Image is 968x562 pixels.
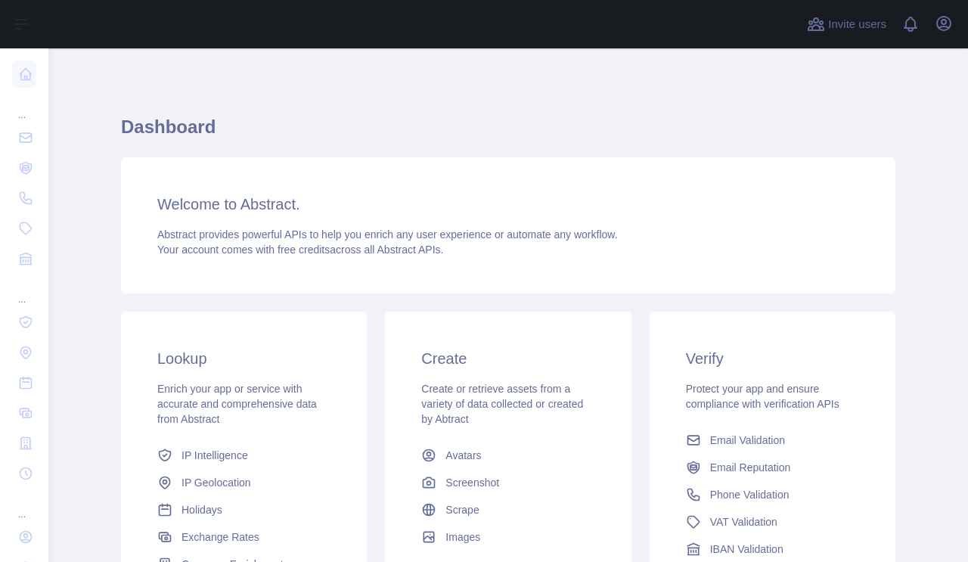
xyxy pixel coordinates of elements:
[710,514,777,529] span: VAT Validation
[12,490,36,520] div: ...
[710,433,785,448] span: Email Validation
[151,523,337,551] a: Exchange Rates
[445,475,499,490] span: Screenshot
[421,383,583,425] span: Create or retrieve assets from a variety of data collected or created by Abtract
[157,383,317,425] span: Enrich your app or service with accurate and comprehensive data from Abstract
[12,275,36,306] div: ...
[415,442,600,469] a: Avatars
[181,529,259,545] span: Exchange Rates
[181,475,251,490] span: IP Geolocation
[828,16,886,33] span: Invite users
[686,383,839,410] span: Protect your app and ensure compliance with verification APIs
[157,348,330,369] h3: Lookup
[445,502,479,517] span: Scrape
[157,244,443,256] span: Your account comes with across all Abstract APIs.
[181,502,222,517] span: Holidays
[415,469,600,496] a: Screenshot
[151,496,337,523] a: Holidays
[710,460,791,475] span: Email Reputation
[445,448,481,463] span: Avatars
[804,12,889,36] button: Invite users
[151,442,337,469] a: IP Intelligence
[278,244,330,256] span: free credits
[181,448,248,463] span: IP Intelligence
[680,427,865,454] a: Email Validation
[157,194,859,215] h3: Welcome to Abstract.
[680,481,865,508] a: Phone Validation
[415,496,600,523] a: Scrape
[710,487,790,502] span: Phone Validation
[680,508,865,536] a: VAT Validation
[157,228,618,241] span: Abstract provides powerful APIs to help you enrich any user experience or automate any workflow.
[686,348,859,369] h3: Verify
[151,469,337,496] a: IP Geolocation
[445,529,480,545] span: Images
[710,542,783,557] span: IBAN Validation
[415,523,600,551] a: Images
[680,454,865,481] a: Email Reputation
[12,91,36,121] div: ...
[421,348,594,369] h3: Create
[121,115,895,151] h1: Dashboard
